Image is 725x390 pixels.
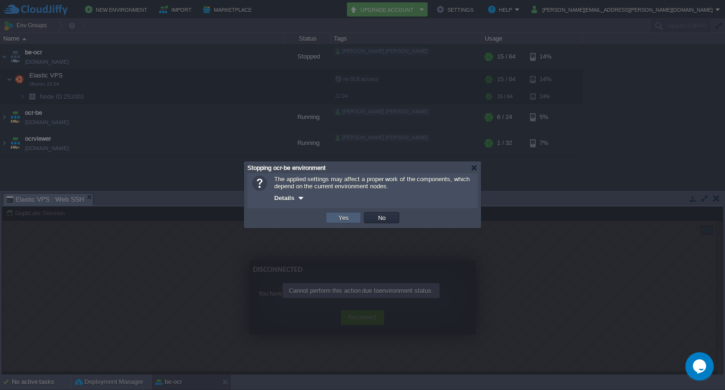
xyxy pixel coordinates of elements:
div: Disconnected [251,44,470,55]
span: Details [274,195,295,202]
button: Yes [336,213,352,222]
span: Stopping ocr-be environment [247,164,326,171]
button: No [375,213,388,222]
span: The applied settings may affect a proper work of the components, which depend on the current envi... [274,176,470,190]
p: You have been disconnected. [256,68,464,78]
button: Reconnect [338,90,382,105]
iframe: chat widget [685,352,716,381]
